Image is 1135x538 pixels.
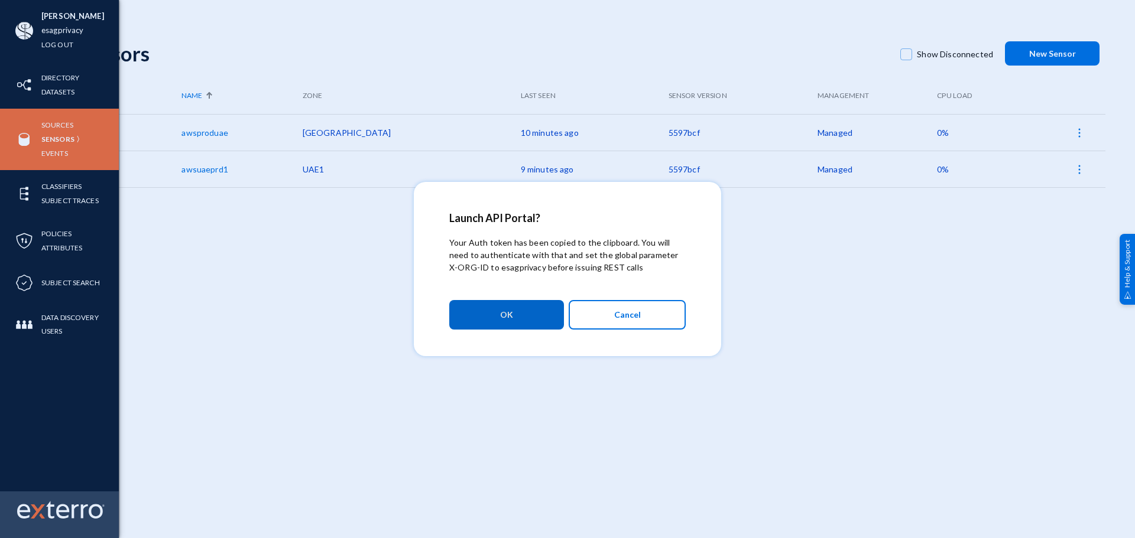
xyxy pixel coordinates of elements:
[449,236,686,273] p: Your Auth token has been copied to the clipboard. You will need to authenticate with that and set...
[500,304,513,325] span: OK
[449,300,564,330] button: OK
[449,211,686,224] h2: Launch API Portal?
[614,305,641,325] span: Cancel
[569,300,686,330] button: Cancel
